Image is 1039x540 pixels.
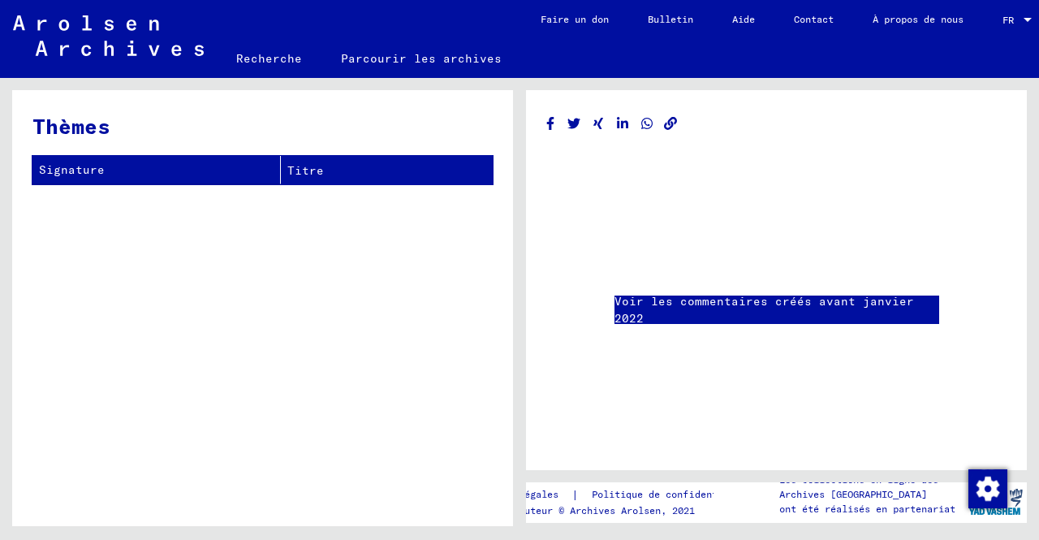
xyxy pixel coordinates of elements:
[321,39,521,78] a: Parcourir les archives
[873,13,964,25] font: À propos de nous
[287,163,324,178] font: Titre
[341,51,502,66] font: Parcourir les archives
[566,114,583,134] button: Partager sur Twitter
[732,13,755,25] font: Aide
[965,482,1026,522] img: yv_logo.png
[579,486,771,503] a: Politique de confidentialité
[968,469,1007,508] img: Modifier le consentement
[614,114,632,134] button: Partager sur LinkedIn
[542,114,559,134] button: Partager sur Facebook
[614,294,914,326] font: Voir les commentaires créés avant janvier 2022
[779,503,955,529] font: ont été réalisés en partenariat avec
[662,114,679,134] button: Copier le lien
[39,162,105,177] font: Signature
[32,113,110,140] font: Thèmes
[217,39,321,78] a: Recherche
[639,114,656,134] button: Partager sur WhatsApp
[614,293,939,327] a: Voir les commentaires créés avant janvier 2022
[13,15,204,56] img: Arolsen_neg.svg
[592,488,752,500] font: Politique de confidentialité
[236,51,302,66] font: Recherche
[590,114,607,134] button: Partager sur Xing
[1002,14,1014,26] font: FR
[468,504,695,516] font: Droits d'auteur © Archives Arolsen, 2021
[648,13,693,25] font: Bulletin
[571,487,579,502] font: |
[541,13,609,25] font: Faire un don
[794,13,834,25] font: Contact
